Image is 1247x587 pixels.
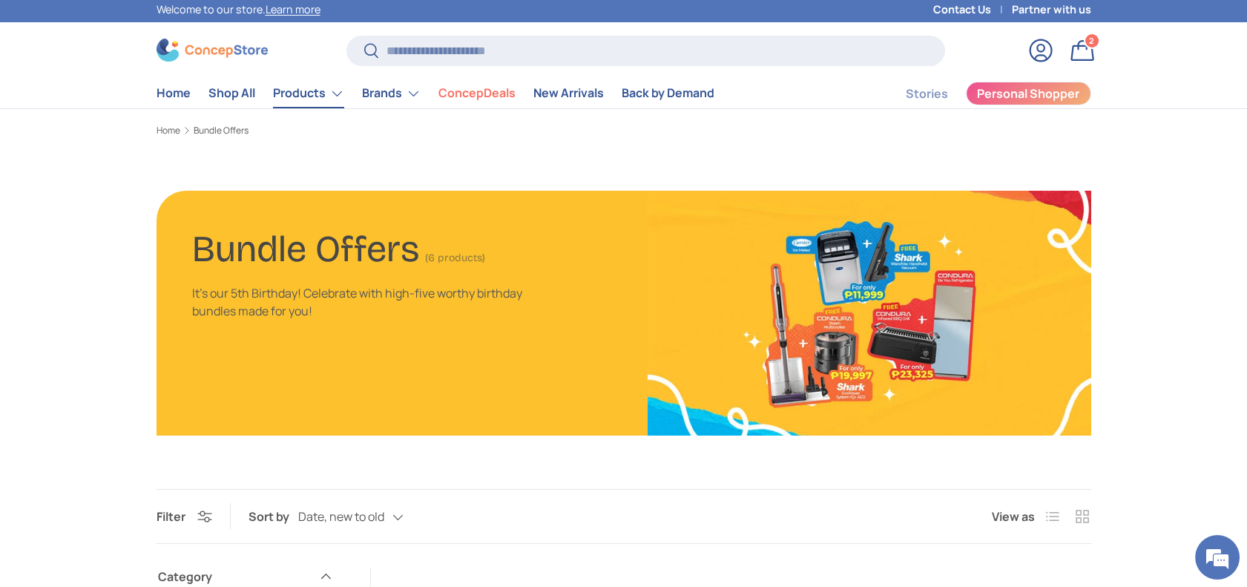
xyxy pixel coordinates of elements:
span: Filter [157,508,185,525]
a: Shop All [208,79,255,108]
p: It's our 5th Birthday! Celebrate with high-five worthy birthday bundles made for you! [192,284,565,320]
summary: Brands [353,79,430,108]
img: ConcepStore [157,39,268,62]
span: Date, new to old [298,510,384,524]
a: Back by Demand [622,79,714,108]
nav: Primary [157,79,714,108]
img: Bundle Offers [648,191,1091,436]
button: Date, new to old [298,504,433,530]
a: New Arrivals [533,79,604,108]
span: View as [992,508,1035,525]
nav: Breadcrumbs [157,124,1091,137]
a: Home [157,126,180,135]
a: Home [157,79,191,108]
a: Partner with us [1012,1,1091,18]
summary: Products [264,79,353,108]
span: Category [158,568,309,586]
a: Personal Shopper [966,82,1091,105]
p: Welcome to our store. [157,1,320,18]
a: Learn more [266,2,320,16]
a: ConcepDeals [438,79,516,108]
a: Contact Us [933,1,1012,18]
label: Sort by [249,508,298,525]
button: Filter [157,508,212,525]
nav: Secondary [870,79,1091,108]
h1: Bundle Offers [192,221,419,271]
a: Stories [906,79,948,108]
span: 2 [1089,35,1094,46]
span: (6 products) [425,252,485,264]
a: Bundle Offers [194,126,249,135]
span: Personal Shopper [977,88,1079,99]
